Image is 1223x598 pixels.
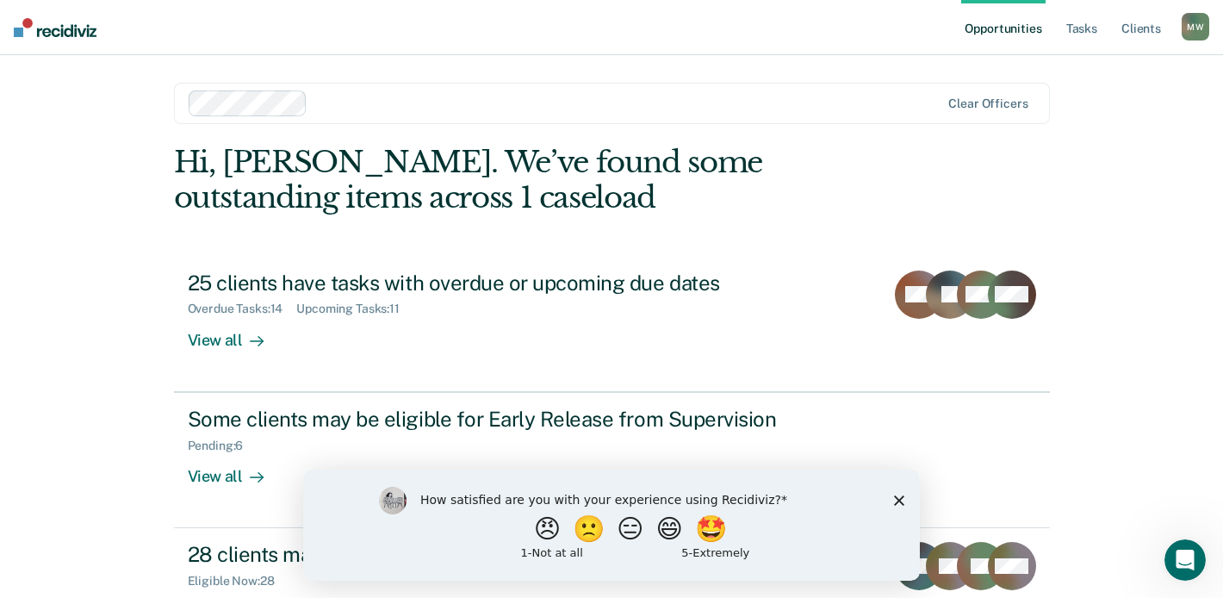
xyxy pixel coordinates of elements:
[174,392,1050,528] a: Some clients may be eligible for Early Release from SupervisionPending:6View all
[14,18,96,37] img: Recidiviz
[188,574,289,589] div: Eligible Now : 28
[188,316,284,350] div: View all
[1182,13,1209,40] button: MW
[188,452,284,486] div: View all
[948,97,1027,111] div: Clear officers
[188,407,792,432] div: Some clients may be eligible for Early Release from Supervision
[303,470,920,581] iframe: Survey by Kim from Recidiviz
[1164,539,1206,581] iframe: Intercom live chat
[296,302,413,316] div: Upcoming Tasks : 11
[188,302,297,316] div: Overdue Tasks : 14
[188,542,792,567] div: 28 clients may be eligible for Annual Report Status
[1182,13,1209,40] div: M W
[188,439,258,453] div: Pending : 6
[188,271,792,296] div: 25 clients have tasks with overdue or upcoming due dates
[174,145,875,215] div: Hi, [PERSON_NAME]. We’ve found some outstanding items across 1 caseload
[174,257,1050,392] a: 25 clients have tasks with overdue or upcoming due datesOverdue Tasks:14Upcoming Tasks:11View all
